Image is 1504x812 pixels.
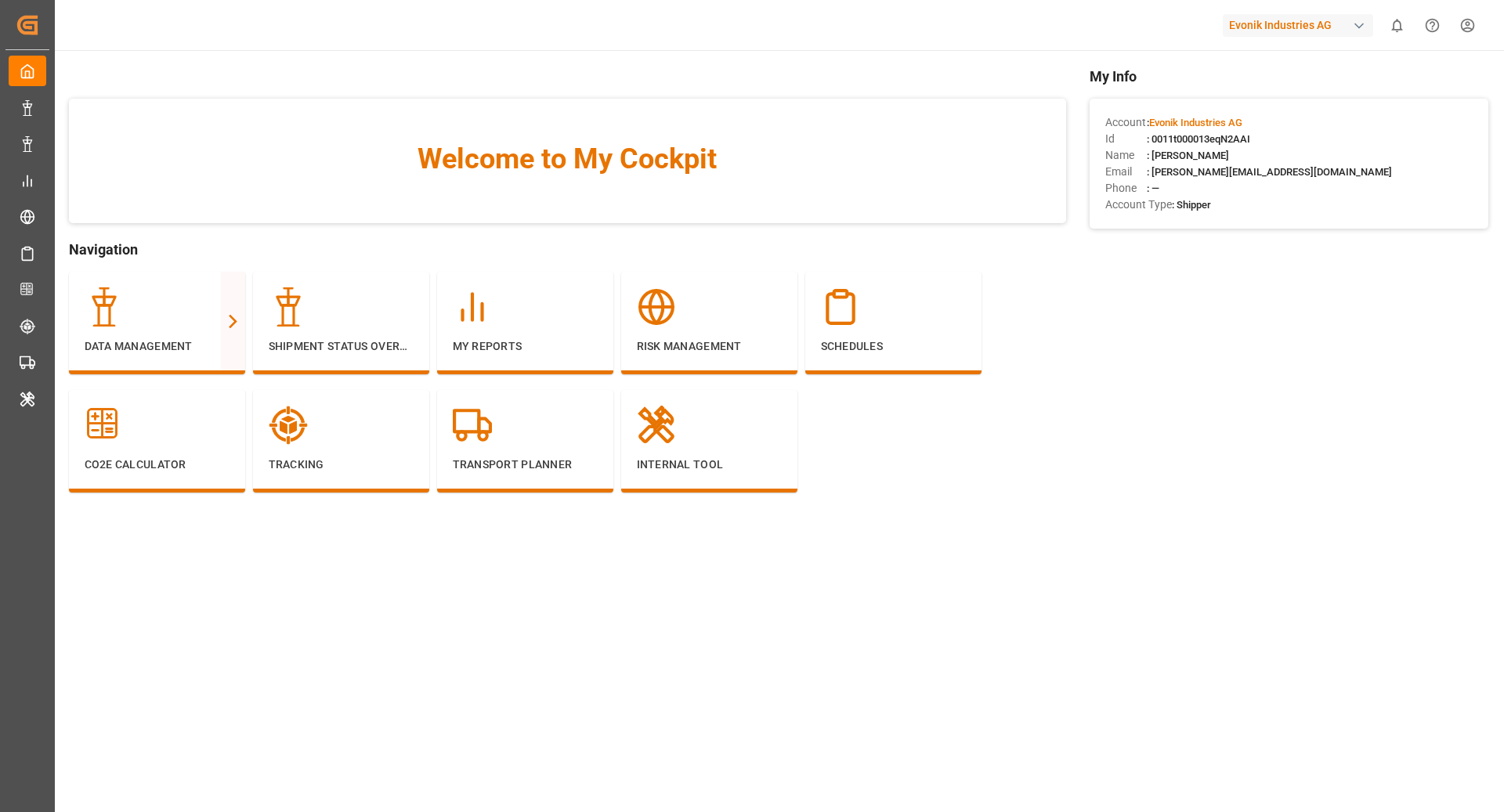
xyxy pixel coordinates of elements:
[1105,147,1147,164] span: Name
[1147,117,1242,128] span: :
[85,338,230,355] p: Data Management
[1147,166,1392,178] span: : [PERSON_NAME][EMAIL_ADDRESS][DOMAIN_NAME]
[1105,180,1147,197] span: Phone
[1223,10,1379,40] button: Evonik Industries AG
[637,338,782,355] p: Risk Management
[1223,14,1373,37] div: Evonik Industries AG
[1147,182,1159,194] span: : —
[453,338,598,355] p: My Reports
[637,457,782,473] p: Internal Tool
[1147,150,1229,161] span: : [PERSON_NAME]
[100,138,1035,180] span: Welcome to My Cockpit
[453,457,598,473] p: Transport Planner
[1415,8,1450,43] button: Help Center
[1149,117,1242,128] span: Evonik Industries AG
[1105,164,1147,180] span: Email
[269,338,414,355] p: Shipment Status Overview
[1147,133,1250,145] span: : 0011t000013eqN2AAI
[1105,197,1172,213] span: Account Type
[821,338,966,355] p: Schedules
[1379,8,1415,43] button: show 0 new notifications
[1105,131,1147,147] span: Id
[69,239,1066,260] span: Navigation
[1105,114,1147,131] span: Account
[1090,66,1488,87] span: My Info
[85,457,230,473] p: CO2e Calculator
[1172,199,1211,211] span: : Shipper
[269,457,414,473] p: Tracking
